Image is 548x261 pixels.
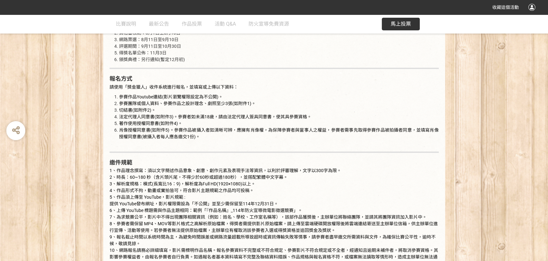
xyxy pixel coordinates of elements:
[110,214,427,220] span: 7、為求競賽公平，影片中不得出現團隊相關資訊（例如：姓名、學校、工作室名稱等），該部作品獲獎後，主辦單位將聯絡團隊，並請其將團隊資訊加入影片中。
[391,21,411,27] span: 馬上投票
[492,5,519,10] span: 收藏這個活動
[149,21,169,27] span: 最新公告
[182,21,202,27] span: 作品投票
[119,56,439,63] li: 頒獎典禮：另行通知(暫定12月初)
[215,15,236,34] a: 活動 Q&A
[110,84,238,90] span: 請使用「獎金獵人」收件系統進行報名，並填寫或上傳以下資料：
[119,127,439,139] span: 肖像授權同意書(如附件5)。參賽作品被攝入者如清晰可辨，應擁有肖像權，為保障參賽者與當事人之權益，參賽者需事先取得參賽作品被拍攝者同意，並填寫肖像授權同意書(被攝入者每人應各繳交1份)。
[110,159,132,166] strong: 繳件規範
[149,15,169,34] a: 最新公告
[110,208,302,213] span: 6、上傳 YouTube 標題需與作品主題相同：範例「『作品名稱』_114年防火宣導微電影徵選競賽」。
[119,43,439,50] li: 評選期間：9月11日至10月30日
[110,75,132,82] strong: 報名方式
[110,175,288,180] span: 2、時長：60~180 秒（含片頭片尾，不得少於60秒或超過180秒），並搭配繁體中文字幕。
[119,108,156,113] span: 切結書(如附件2)。
[119,94,223,99] span: 參賽作品Youtube連結(影片瀏覽權限設定為不公開)。
[249,21,289,27] span: 防火宣導免費資源
[119,121,182,126] span: 著作使用授權同意書(如附件4)。
[249,15,289,34] a: 防火宣導免費資源
[119,36,439,43] li: 網路票選：8月11日至9月10日
[119,114,312,119] span: 法定代理人同意書(如附件3)。參賽者如未滿18歲，請由法定代理人簽具同意書，使其具參賽資格。
[119,101,256,106] span: 參賽團隊或個人資料、參賽作品之設計理念、劇照至少3張(如附件1)。
[119,50,439,56] li: 得獎名單公佈：11月3日
[116,21,136,27] span: 比賽說明
[110,221,438,233] span: 8、參賽者需保留 MP4、MOV等影片格式之高解析原始檔案，得獎者需提供影片原始檔案，請上傳至雲端硬碟開放權限後將雲端連結寄送至主辦單位信箱，供主辦單位進行宣傳、活動等使用。若參賽者無法提供原始...
[110,168,341,173] span: 1、作品理念撰寫：須以文字簡述作品意象、創意、創作元素及表現手法等資訊，以利於評審理解，文字以300字為限。
[110,234,436,246] span: 9、報名截止時間以系統時間為主，為避免時間誤差或網路流量超載所導致超時或資訊傳輸失敗等情事，請參賽者盡早繳交所需資料與文件，為確保比賽公平性，逾時不候，敬請見諒。
[215,21,236,27] span: 活動 Q&A
[110,201,278,206] span: 提供 YouTube發布網址，影片權限需設為「不公開」並至少需保留至114年12月31日。
[182,15,202,34] a: 作品投票
[110,188,254,193] span: 4、作品形式不拘，動畫或實拍皆可，符合影片主題規範之作品均可投稿。
[110,181,255,186] span: 3、解析度規格：橫式(長寬比16：9)，解析度為Full HD(1920×1080)以上。
[116,15,136,34] a: 比賽說明
[110,195,185,200] span: 5、作品須上傳至 YouTube，影片規範 :
[382,18,420,30] button: 馬上投票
